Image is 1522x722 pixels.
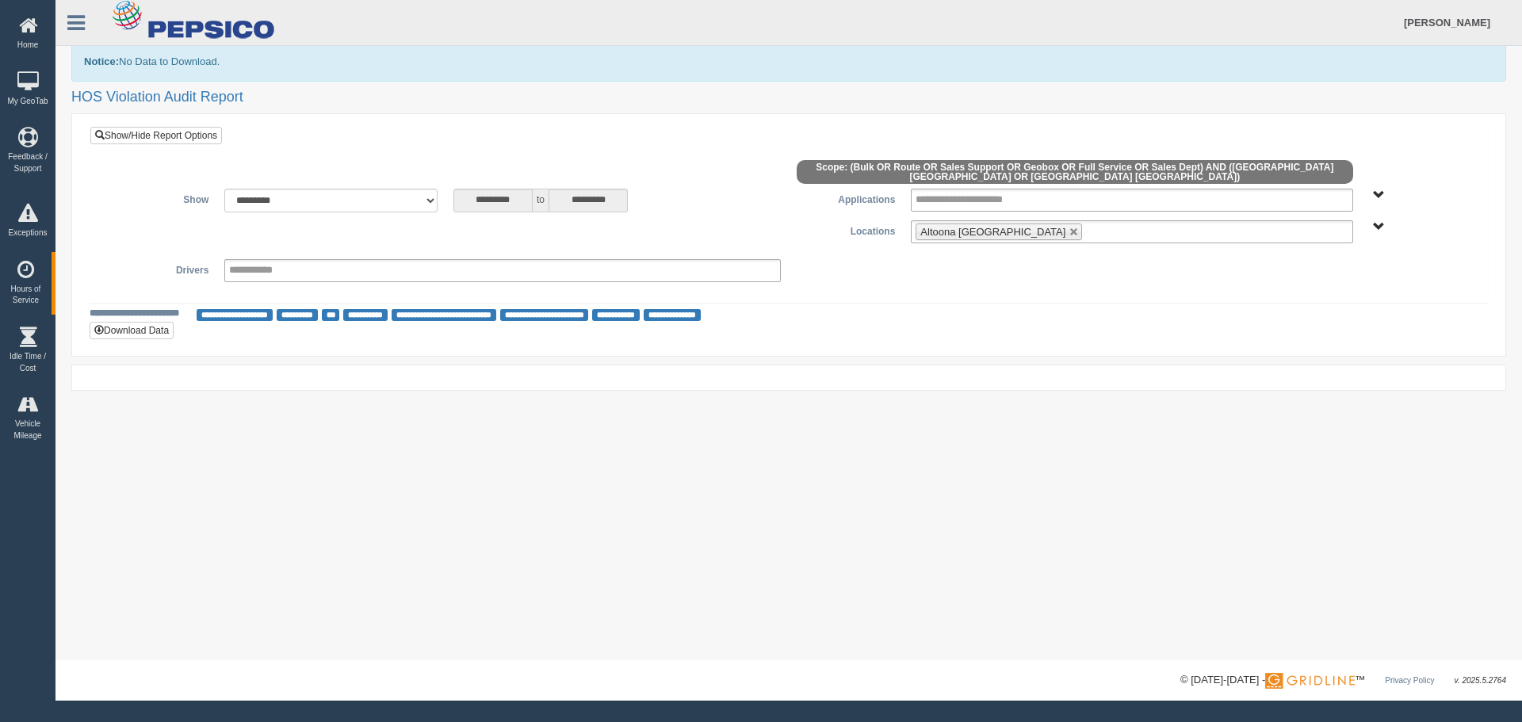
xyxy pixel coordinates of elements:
[102,189,216,208] label: Show
[102,259,216,278] label: Drivers
[1180,672,1506,689] div: © [DATE]-[DATE] - ™
[789,189,903,208] label: Applications
[90,322,174,339] button: Download Data
[797,160,1353,184] span: Scope: (Bulk OR Route OR Sales Support OR Geobox OR Full Service OR Sales Dept) AND ([GEOGRAPHIC_...
[1455,676,1506,685] span: v. 2025.5.2764
[71,90,1506,105] h2: HOS Violation Audit Report
[1265,673,1355,689] img: Gridline
[84,55,119,67] b: Notice:
[789,220,903,239] label: Locations
[90,127,222,144] a: Show/Hide Report Options
[533,189,549,212] span: to
[920,226,1065,238] span: Altoona [GEOGRAPHIC_DATA]
[1385,676,1434,685] a: Privacy Policy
